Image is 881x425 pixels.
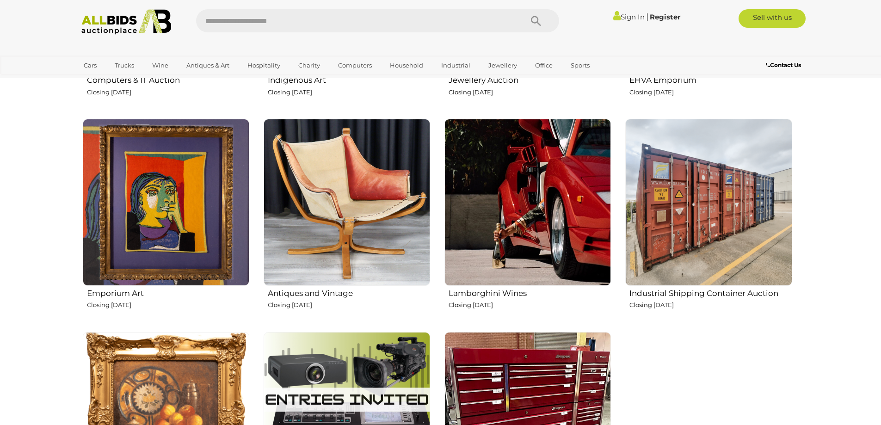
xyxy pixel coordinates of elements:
[87,74,249,85] h2: Computers & IT Auction
[613,12,645,21] a: Sign In
[264,119,430,285] img: Antiques and Vintage
[513,9,559,32] button: Search
[109,58,140,73] a: Trucks
[268,300,430,310] p: Closing [DATE]
[444,119,611,285] img: Lamborghini Wines
[332,58,378,73] a: Computers
[444,118,611,324] a: Lamborghini Wines Closing [DATE]
[629,287,792,298] h2: Industrial Shipping Container Auction
[482,58,523,73] a: Jewellery
[766,60,803,70] a: Contact Us
[739,9,806,28] a: Sell with us
[292,58,326,73] a: Charity
[449,87,611,98] p: Closing [DATE]
[87,300,249,310] p: Closing [DATE]
[766,62,801,68] b: Contact Us
[384,58,429,73] a: Household
[241,58,286,73] a: Hospitality
[449,300,611,310] p: Closing [DATE]
[625,119,792,285] img: Industrial Shipping Container Auction
[263,118,430,324] a: Antiques and Vintage Closing [DATE]
[629,87,792,98] p: Closing [DATE]
[646,12,648,22] span: |
[449,287,611,298] h2: Lamborghini Wines
[268,87,430,98] p: Closing [DATE]
[83,119,249,285] img: Emporium Art
[146,58,174,73] a: Wine
[87,287,249,298] h2: Emporium Art
[78,73,155,88] a: [GEOGRAPHIC_DATA]
[529,58,559,73] a: Office
[268,74,430,85] h2: Indigenous Art
[625,118,792,324] a: Industrial Shipping Container Auction Closing [DATE]
[629,74,792,85] h2: EHVA Emporium
[435,58,476,73] a: Industrial
[78,58,103,73] a: Cars
[565,58,596,73] a: Sports
[650,12,680,21] a: Register
[87,87,249,98] p: Closing [DATE]
[268,287,430,298] h2: Antiques and Vintage
[82,118,249,324] a: Emporium Art Closing [DATE]
[180,58,235,73] a: Antiques & Art
[449,74,611,85] h2: Jewellery Auction
[629,300,792,310] p: Closing [DATE]
[76,9,177,35] img: Allbids.com.au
